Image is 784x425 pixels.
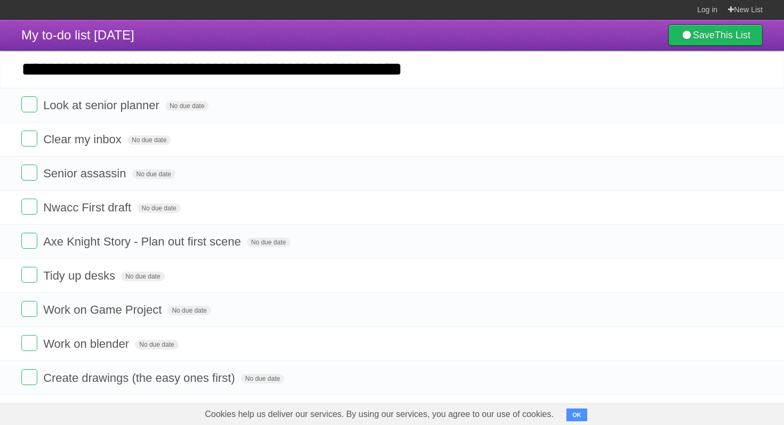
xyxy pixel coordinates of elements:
[21,369,37,385] label: Done
[43,167,129,180] span: Senior assassin
[43,337,132,350] span: Work on blender
[21,335,37,351] label: Done
[21,165,37,181] label: Done
[21,267,37,283] label: Done
[43,371,238,385] span: Create drawings (the easy ones first)
[21,301,37,317] label: Done
[121,272,164,281] span: No due date
[715,30,750,40] b: This List
[241,374,284,383] span: No due date
[21,199,37,215] label: Done
[21,96,37,112] label: Done
[135,340,178,349] span: No due date
[43,201,134,214] span: Nwacc First draft
[43,99,162,112] span: Look at senior planner
[43,133,124,146] span: Clear my inbox
[165,101,209,111] span: No due date
[167,306,211,315] span: No due date
[21,28,134,42] span: My to-do list [DATE]
[668,24,763,46] a: SaveThis List
[21,130,37,146] label: Done
[43,269,118,282] span: Tidy up desks
[194,404,564,425] span: Cookies help us deliver our services. By using our services, you agree to our use of cookies.
[137,203,180,213] span: No due date
[21,233,37,249] label: Done
[247,238,290,247] span: No due date
[132,169,175,179] span: No due date
[127,135,171,145] span: No due date
[566,408,587,421] button: OK
[43,235,244,248] span: Axe Knight Story - Plan out first scene
[43,303,164,316] span: Work on Game Project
